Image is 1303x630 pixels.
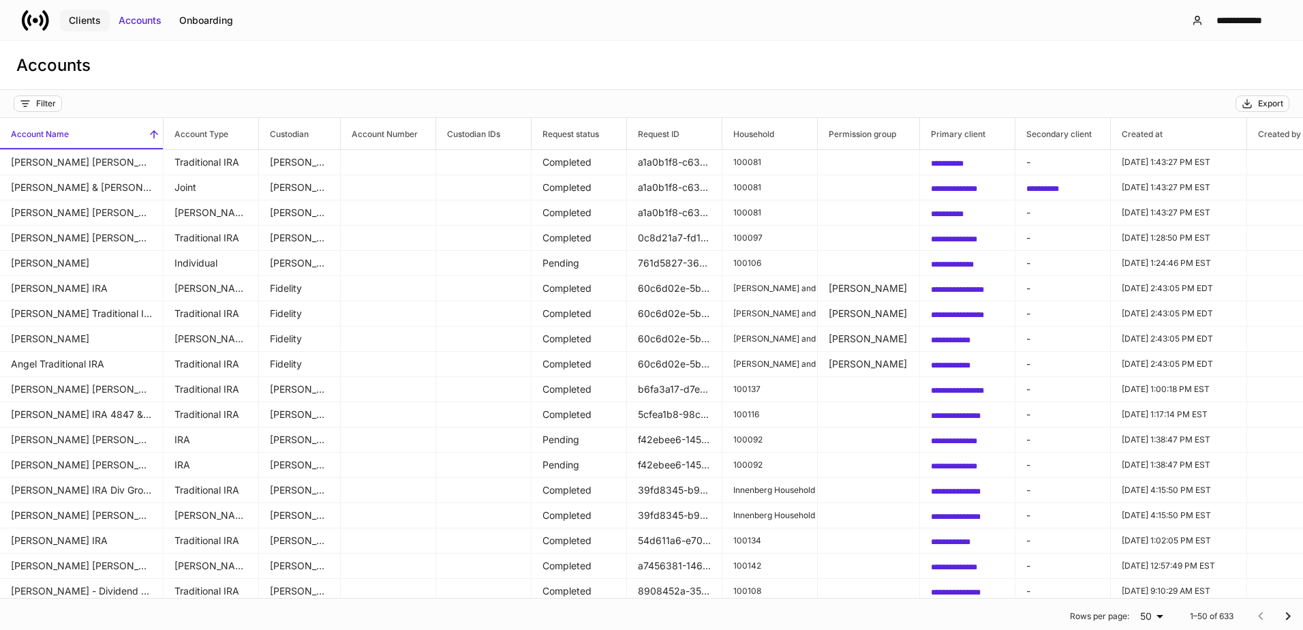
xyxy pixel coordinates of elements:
td: 39fd8345-b9c4-48e9-8684-a28be486ce01 [627,503,722,528]
td: 2024-12-12T18:43:27.175Z [1111,175,1247,200]
td: Roth IRA [164,554,259,579]
td: 2024-12-12T18:38:47.584Z [1111,427,1247,453]
td: 3c0c352d-1a9f-40af-929d-2ad54830266f [920,579,1015,604]
td: IRA [164,453,259,478]
td: a7456381-146d-4eba-a5dc-70d961a5c227 [627,554,722,579]
button: Filter [14,95,62,112]
td: 2024-12-23T14:10:29.385Z [1111,579,1247,604]
td: Schwab [259,453,341,478]
p: 100142 [733,560,806,571]
td: 6d64268b-244c-4cce-9aff-358a39f3c94b [920,528,1015,554]
td: d96d621c-d7b0-4a37-81d6-2d90becc44f5 [920,478,1015,503]
p: - [1026,483,1099,497]
div: Onboarding [179,14,233,27]
td: 2024-12-12T18:17:14.907Z [1111,402,1247,427]
td: Pending [532,427,627,453]
p: [PERSON_NAME] and [PERSON_NAME] [733,333,806,344]
p: 100134 [733,535,806,546]
span: Created at [1111,118,1246,149]
span: Secondary client [1015,118,1110,149]
td: 60c6d02e-5b8a-4b0e-bdd9-f7c854ca9d5c [627,352,722,377]
td: Joe Pearl [818,352,920,377]
td: Traditional IRA [164,478,259,503]
td: a1a0b1f8-c63f-4d65-b613-d753ee8ed0f1 [627,150,722,175]
td: Completed [532,301,627,327]
p: - [1026,559,1099,573]
p: Innenberg Household [733,510,806,521]
td: Completed [532,377,627,402]
td: Traditional IRA [164,402,259,427]
td: Completed [532,528,627,554]
p: [DATE] 1:38:47 PM EST [1122,460,1236,470]
td: db07f105-099f-4fb2-a32a-6789aaccbc58 [1015,175,1111,200]
td: 2024-12-12T18:43:27.176Z [1111,200,1247,226]
button: Accounts [110,10,170,31]
td: db07f105-099f-4fb2-a32a-6789aaccbc58 [920,150,1015,175]
td: 0c8d21a7-fd1c-421d-a116-d9491efdd086 [627,226,722,251]
p: [DATE] 2:43:05 PM EDT [1122,359,1236,370]
td: Schwab [259,579,341,604]
p: 100116 [733,409,806,420]
p: 100081 [733,182,806,193]
p: - [1026,509,1099,522]
td: Fidelity [259,276,341,301]
td: Traditional IRA [164,528,259,554]
td: 2024-12-12T18:00:18.670Z [1111,377,1247,402]
td: d96d621c-d7b0-4a37-81d6-2d90becc44f5 [920,503,1015,528]
p: - [1026,408,1099,421]
p: [DATE] 1:28:50 PM EST [1122,232,1236,243]
td: 60c6d02e-5b8a-4b0e-bdd9-f7c854ca9d5c [627,327,722,352]
button: Onboarding [170,10,242,31]
td: Completed [532,200,627,226]
button: Export [1236,95,1289,112]
td: Joint [164,175,259,200]
td: Individual [164,251,259,276]
div: Clients [69,14,101,27]
td: Completed [532,175,627,200]
p: 100081 [733,207,806,218]
p: - [1026,332,1099,346]
p: [DATE] 9:10:29 AM EST [1122,586,1236,597]
p: - [1026,433,1099,447]
h6: Account Type [164,127,228,140]
td: 9a71240a-4d14-4839-9367-387dc06ff64a [920,377,1015,402]
td: Completed [532,327,627,352]
div: Export [1258,98,1283,109]
p: [DATE] 12:57:49 PM EST [1122,560,1236,571]
p: [DATE] 2:43:05 PM EDT [1122,333,1236,344]
td: Fidelity [259,301,341,327]
td: 0557fdd6-2221-4528-b696-d82253f2fef8 [920,327,1015,352]
p: - [1026,206,1099,220]
td: b6fa3a17-d7e2-451a-b700-50ee5bf8f75a [627,377,722,402]
td: 4f99cf5e-1fbf-48cd-b72d-68ae2936891e [920,402,1015,427]
p: [DATE] 1:38:47 PM EST [1122,434,1236,445]
td: IRA [164,427,259,453]
h6: Request ID [627,127,679,140]
td: Joe Pearl [818,276,920,301]
button: Go to next page [1274,603,1302,630]
h6: Request status [532,127,599,140]
td: Schwab [259,175,341,200]
h6: Primary client [920,127,985,140]
p: - [1026,458,1099,472]
td: Schwab [259,478,341,503]
td: 39fd8345-b9c4-48e9-8684-a28be486ce01 [627,478,722,503]
p: [DATE] 1:24:46 PM EST [1122,258,1236,269]
p: 100092 [733,434,806,445]
td: Roth IRA [164,200,259,226]
span: Request ID [627,118,722,149]
td: Completed [532,478,627,503]
p: 100106 [733,258,806,269]
td: Roth IRA [164,327,259,352]
td: 54d611a6-e705-44cc-9bc2-90770e322f2b [627,528,722,554]
p: [DATE] 2:43:05 PM EDT [1122,283,1236,294]
h6: Created at [1111,127,1163,140]
p: Innenberg Household [733,485,806,496]
h6: Household [722,127,774,140]
p: [DATE] 1:43:27 PM EST [1122,182,1236,193]
h3: Accounts [16,55,91,76]
td: Traditional IRA [164,150,259,175]
td: Traditional IRA [164,579,259,604]
td: 60c6d02e-5b8a-4b0e-bdd9-f7c854ca9d5c [627,276,722,301]
td: Schwab [259,503,341,528]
